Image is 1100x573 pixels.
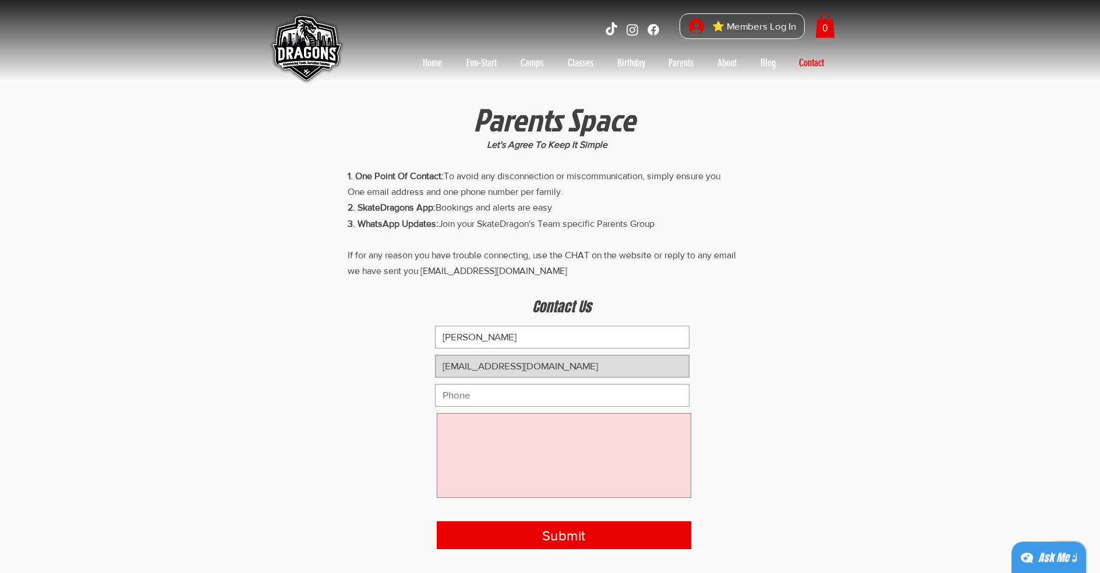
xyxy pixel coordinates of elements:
button: ⭐ Members Log In [681,14,804,39]
ul: Social Bar [604,22,661,37]
span: Submit [542,526,585,546]
a: Blog [749,54,787,72]
a: Birthday [606,54,657,72]
span: ⭐ Members Log In [708,17,800,35]
a: Contact [787,54,836,72]
a: Classes [556,54,606,72]
p: Home [417,54,448,72]
p: About [712,54,742,72]
button: Submit [437,521,691,549]
input: Email [435,355,689,378]
nav: Site [411,54,836,72]
span: To avoid any disconnection or miscommunication, simply ensure you One email address and one phone... [348,171,736,276]
a: Home [411,54,454,72]
span: Contact Us [532,297,591,317]
a: Camps [509,54,556,72]
input: Name [435,326,689,348]
span: Let's Agree To Keep It Simple [487,140,607,150]
p: Contact [793,54,830,72]
a: Fun-Start [454,54,509,72]
img: Skate Dragons logo with the slogan 'Empowering Youth, Enriching Families' in Singapore. [265,9,346,90]
div: Ask Me ;) [1038,550,1077,566]
a: Cart with 0 items [815,14,835,38]
p: Fun-Start [461,54,503,72]
p: Classes [562,54,599,72]
p: Birthday [611,54,651,72]
a: Parents [657,54,706,72]
input: Phone [435,384,689,407]
p: Camps [515,54,549,72]
span: 3. WhatsApp Updates: [348,219,438,229]
span: Parents Space [473,97,635,142]
p: Blog [755,54,781,72]
text: 0 [822,23,827,33]
p: Parents [663,54,699,72]
span: 1. One Point Of Contact: [348,171,444,181]
a: About [706,54,749,72]
span: 2. SkateDragons App: [348,202,436,212]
